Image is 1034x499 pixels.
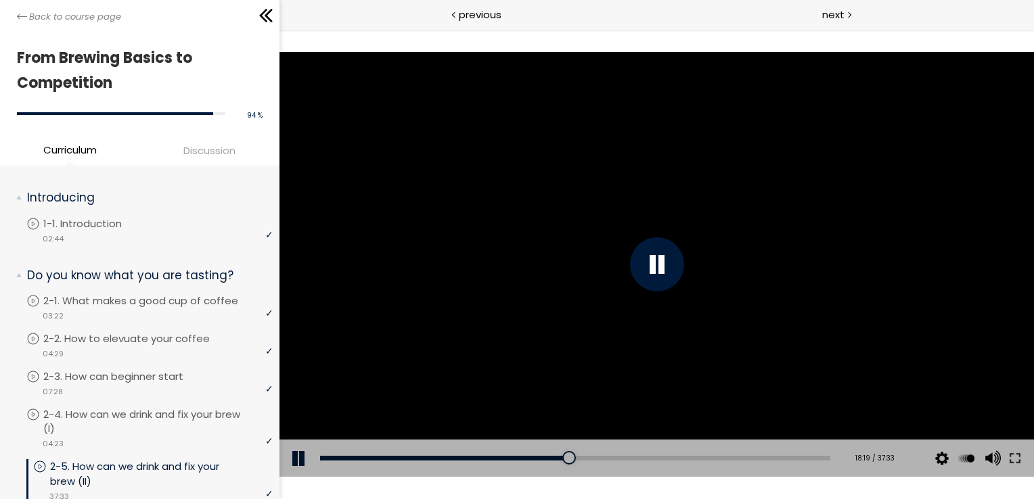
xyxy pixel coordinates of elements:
p: 2-4. How can we drink and fix your brew (I) [43,407,273,437]
h1: From Brewing Basics to Competition [17,45,256,96]
p: 1-1. Introduction [43,216,149,231]
span: 02:44 [43,233,64,245]
div: 18:19 / 37:33 [563,423,615,434]
span: Curriculum [43,142,97,158]
span: 07:28 [43,386,63,398]
span: 03:22 [43,310,64,322]
span: 04:23 [43,438,64,450]
span: 94 % [247,110,263,120]
p: 2-2. How to elevuate your coffee [43,331,237,346]
div: Change playback rate [675,410,699,448]
span: 04:29 [43,348,64,360]
button: Volume [701,410,721,448]
p: 2-5. How can we drink and fix your brew (II) [50,459,273,489]
p: 2-1. What makes a good cup of coffee [43,293,265,308]
p: Introducing [27,189,263,206]
span: Back to course page [29,10,121,24]
span: next [822,7,845,22]
p: 2-3. How can beginner start [43,369,210,384]
span: Discussion [183,143,235,158]
span: previous [459,7,501,22]
button: Play back rate [677,410,697,448]
button: Video quality [652,410,673,448]
p: Do you know what you are tasting? [27,267,263,284]
a: Back to course page [17,10,121,24]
